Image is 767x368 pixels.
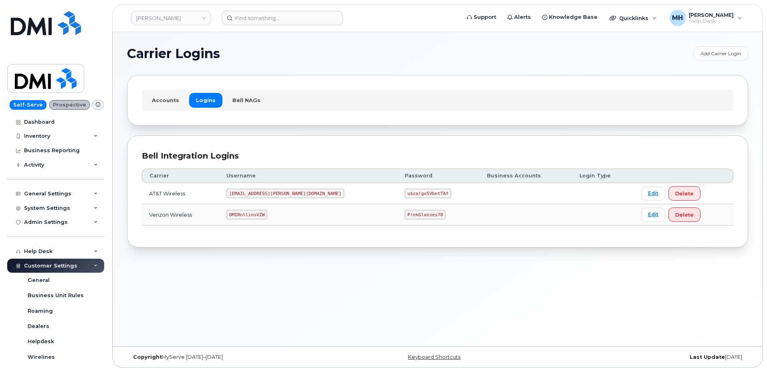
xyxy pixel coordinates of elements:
[142,169,219,183] th: Carrier
[142,183,219,204] td: AT&T Wireless
[226,189,344,198] code: [EMAIL_ADDRESS][PERSON_NAME][DOMAIN_NAME]
[675,190,694,197] span: Delete
[219,169,398,183] th: Username
[226,93,267,107] a: Bell NAGs
[675,211,694,219] span: Delete
[398,169,480,183] th: Password
[668,207,700,222] button: Delete
[127,48,220,60] span: Carrier Logins
[408,354,460,360] a: Keyboard Shortcuts
[541,354,748,360] div: [DATE]
[405,210,446,219] code: P!nkGlasses78
[572,169,634,183] th: Login Type
[189,93,222,107] a: Logins
[133,354,162,360] strong: Copyright
[142,204,219,225] td: Verizon Wireless
[127,354,334,360] div: MyServe [DATE]–[DATE]
[668,186,700,201] button: Delete
[641,187,665,201] a: Edit
[690,354,725,360] strong: Last Update
[405,189,451,198] code: u$za!gx5VbntTAf
[226,210,267,219] code: DMIRollinsVZW
[641,208,665,222] a: Edit
[145,93,186,107] a: Accounts
[142,150,733,162] div: Bell Integration Logins
[694,46,748,60] a: Add Carrier Login
[480,169,572,183] th: Business Accounts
